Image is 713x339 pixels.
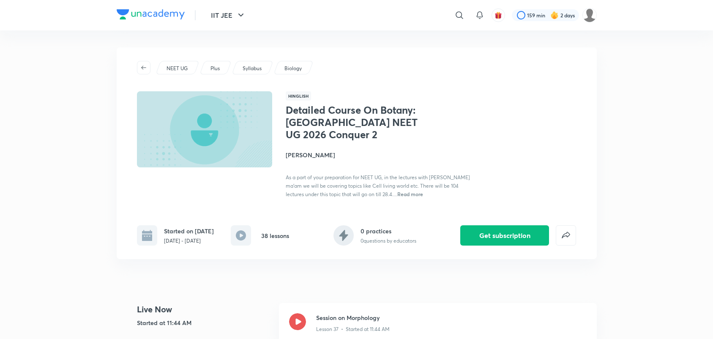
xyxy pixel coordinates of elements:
h6: 0 practices [361,227,416,235]
button: Get subscription [460,225,549,246]
p: [DATE] - [DATE] [164,237,214,245]
p: Lesson 37 • Started at 11:44 AM [316,325,390,333]
p: Biology [284,65,302,72]
button: IIT JEE [206,7,251,24]
h4: Live Now [137,303,272,316]
img: Thumbnail [135,90,273,168]
p: 0 questions by educators [361,237,416,245]
span: Read more [397,191,423,197]
img: Company Logo [117,9,185,19]
h4: [PERSON_NAME] [286,150,475,159]
p: Plus [210,65,220,72]
h1: Detailed Course On Botany: [GEOGRAPHIC_DATA] NEET UG 2026 Conquer 2 [286,104,424,140]
p: Syllabus [243,65,262,72]
p: NEET UG [167,65,188,72]
a: NEET UG [165,65,189,72]
a: Company Logo [117,9,185,22]
a: Biology [283,65,303,72]
h6: 38 lessons [261,231,289,240]
button: false [556,225,576,246]
h3: Session on Morphology [316,313,587,322]
span: As a part of your preparation for NEET UG, in the lectures with [PERSON_NAME] ma'am we will be co... [286,174,470,197]
img: streak [550,11,559,19]
button: avatar [492,8,505,22]
h5: Started at 11:44 AM [137,318,272,327]
img: avatar [494,11,502,19]
a: Plus [209,65,221,72]
span: Hinglish [286,91,311,101]
h6: Started on [DATE] [164,227,214,235]
a: Syllabus [241,65,263,72]
img: Sudipta Bose [582,8,597,22]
